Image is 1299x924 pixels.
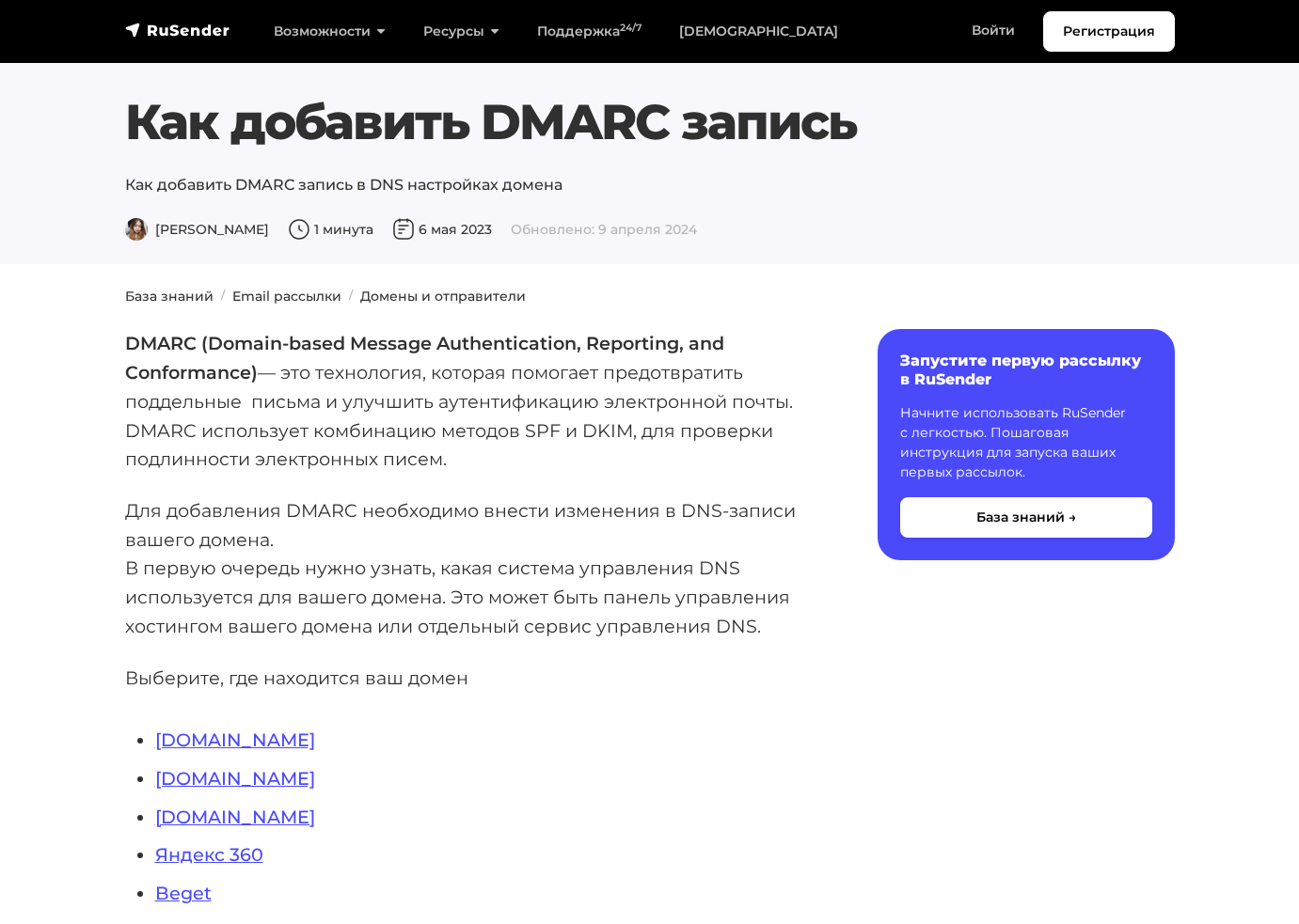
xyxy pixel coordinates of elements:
h1: Как добавить DMARC запись [125,93,1175,151]
p: Выберите, где находится ваш домен [125,664,817,693]
button: База знаний → [900,497,1152,538]
a: Email рассылки [232,288,341,305]
a: [DEMOGRAPHIC_DATA] [660,12,857,51]
h6: Запустите первую рассылку в RuSender [900,352,1152,387]
a: База знаний [125,288,214,305]
a: Возможности [255,12,404,51]
a: [DOMAIN_NAME] [155,767,315,790]
a: Beget [155,882,212,904]
img: Дата публикации [392,218,415,241]
span: 1 минута [288,221,373,238]
img: RuSender [125,21,230,39]
span: [PERSON_NAME] [125,221,269,238]
nav: breadcrumb [114,287,1186,306]
span: Обновлено: 9 апреля 2024 [511,221,697,238]
a: Яндекс 360 [155,843,263,866]
a: Ресурсы [404,12,518,51]
strong: DMARC (Domain-based Message Authentication, Reporting, and Conformance) [125,332,724,384]
a: Регистрация [1043,11,1175,52]
p: Для добавления DMARC необходимо внести изменения в DNS-записи вашего домена. В первую очередь нуж... [125,496,817,641]
p: Начните использовать RuSender с легкостью. Пошаговая инструкция для запуска ваших первых рассылок. [900,403,1152,482]
p: Как добавить DMARC запись в DNS настройках домена [125,174,1175,196]
a: [DOMAIN_NAME] [155,728,315,751]
img: Время чтения [288,218,310,241]
a: Войти [953,11,1034,50]
a: Поддержка24/7 [518,12,660,51]
a: [DOMAIN_NAME] [155,806,315,828]
a: Запустите первую рассылку в RuSender Начните использовать RuSender с легкостью. Пошаговая инструк... [878,329,1175,559]
p: — это технология, которая помогает предотвратить поддельные письма и улучшить аутентификацию элек... [125,329,817,474]
a: Домены и отправители [360,288,526,305]
span: 6 мая 2023 [392,221,492,238]
sup: 24/7 [620,22,642,34]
